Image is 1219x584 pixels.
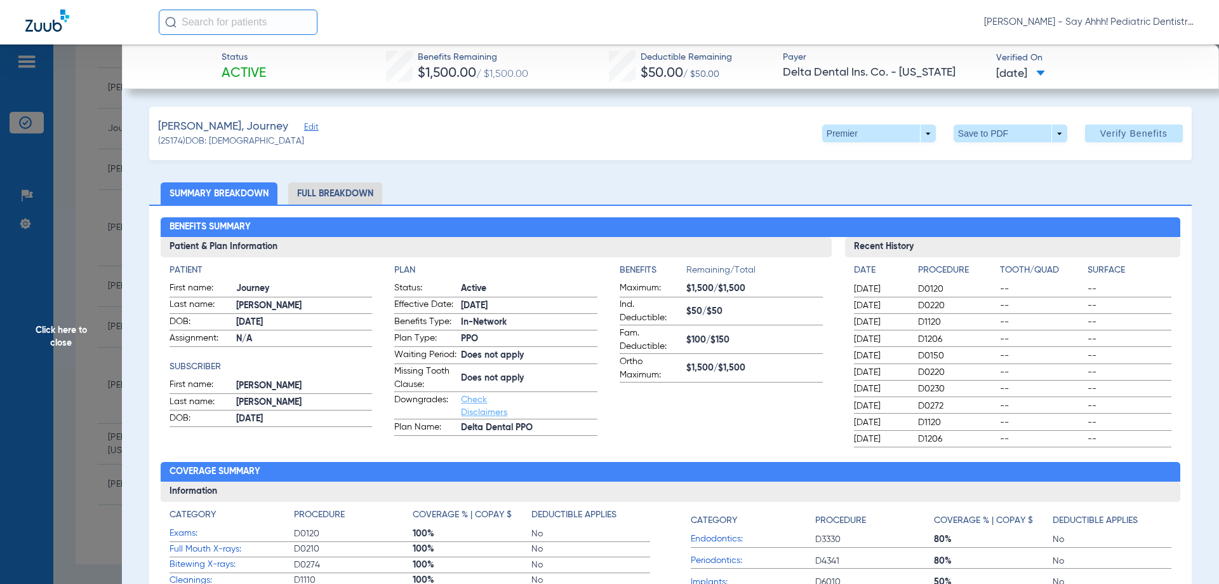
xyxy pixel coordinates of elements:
[1000,366,1084,379] span: --
[170,264,373,277] h4: Patient
[620,298,682,325] span: Ind. Deductible:
[170,527,294,540] span: Exams:
[783,65,985,81] span: Delta Dental Ins. Co. - [US_STATE]
[294,559,413,571] span: D0274
[641,51,732,64] span: Deductible Remaining
[854,316,907,329] span: [DATE]
[854,264,907,277] h4: Date
[815,514,866,527] h4: Procedure
[1100,128,1168,139] span: Verify Benefits
[461,316,597,329] span: In-Network
[918,400,996,412] span: D0272
[159,10,317,35] input: Search for patients
[686,282,823,295] span: $1,500/$1,500
[1156,523,1219,584] iframe: Chat Widget
[394,365,456,391] span: Missing Tooth Clause:
[918,433,996,445] span: D1206
[170,543,294,556] span: Full Mouth X-rays:
[1088,416,1171,429] span: --
[1000,383,1084,395] span: --
[170,558,294,571] span: Bitewing X-rays:
[236,299,373,313] span: [PERSON_NAME]
[161,182,277,205] li: Summary Breakdown
[996,51,1199,65] span: Verified On
[461,332,597,346] span: PPO
[984,16,1194,29] span: [PERSON_NAME] - Say Ahhh! Pediatric Dentistry
[1085,125,1183,142] button: Verify Benefits
[304,123,316,135] span: Edit
[294,543,413,555] span: D0210
[854,283,907,295] span: [DATE]
[294,508,345,522] h4: Procedure
[236,412,373,426] span: [DATE]
[686,362,823,375] span: $1,500/$1,500
[918,264,996,282] app-breakdown-title: Procedure
[918,316,996,329] span: D1120
[686,264,823,282] span: Remaining/Total
[165,17,177,28] img: Search Icon
[531,508,616,522] h4: Deductible Applies
[1088,383,1171,395] span: --
[918,264,996,277] h4: Procedure
[918,350,996,362] span: D0150
[158,135,304,148] span: (25174) DOB: [DEMOGRAPHIC_DATA]
[641,67,683,80] span: $50.00
[815,555,934,567] span: D4341
[236,379,373,393] span: [PERSON_NAME]
[461,372,597,385] span: Does not apply
[686,334,823,347] span: $100/$150
[686,305,823,318] span: $50/$50
[170,298,232,313] span: Last name:
[1088,400,1171,412] span: --
[170,282,232,297] span: First name:
[854,383,907,395] span: [DATE]
[1053,514,1138,527] h4: Deductible Applies
[1053,533,1171,546] span: No
[1000,433,1084,445] span: --
[461,349,597,362] span: Does not apply
[161,237,832,257] h3: Patient & Plan Information
[531,543,650,555] span: No
[170,360,373,374] h4: Subscriber
[413,543,531,555] span: 100%
[918,366,996,379] span: D0220
[620,327,682,353] span: Fam. Deductible:
[918,283,996,295] span: D0120
[25,10,69,32] img: Zuub Logo
[1000,316,1084,329] span: --
[531,508,650,526] app-breakdown-title: Deductible Applies
[476,69,528,79] span: / $1,500.00
[954,125,1067,142] button: Save to PDF
[394,332,456,347] span: Plan Type:
[918,333,996,346] span: D1206
[236,316,373,329] span: [DATE]
[822,125,936,142] button: Premier
[1000,416,1084,429] span: --
[294,508,413,526] app-breakdown-title: Procedure
[413,508,531,526] app-breakdown-title: Coverage % | Copay $
[1000,283,1084,295] span: --
[854,264,907,282] app-breakdown-title: Date
[170,395,232,411] span: Last name:
[161,462,1181,482] h2: Coverage Summary
[170,378,232,393] span: First name:
[691,533,815,546] span: Endodontics:
[1088,283,1171,295] span: --
[161,482,1181,502] h3: Information
[1000,333,1084,346] span: --
[170,315,232,330] span: DOB:
[170,332,232,347] span: Assignment:
[170,508,294,526] app-breakdown-title: Category
[236,396,373,409] span: [PERSON_NAME]
[531,559,650,571] span: No
[854,350,907,362] span: [DATE]
[461,299,597,313] span: [DATE]
[918,299,996,312] span: D0220
[1088,333,1171,346] span: --
[934,514,1033,527] h4: Coverage % | Copay $
[394,282,456,297] span: Status:
[1000,400,1084,412] span: --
